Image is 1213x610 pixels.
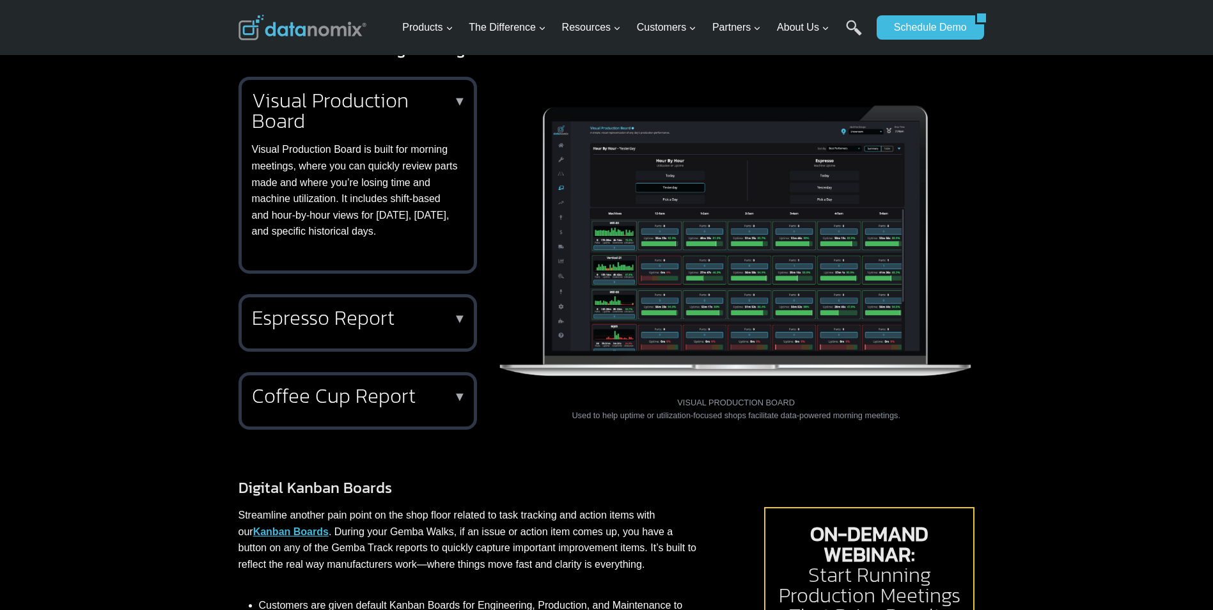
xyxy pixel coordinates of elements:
h2: Espresso Report [252,308,458,328]
a: Kanban Boards [253,526,329,537]
span: Partners [712,19,761,36]
span: Products [402,19,453,36]
h2: Coffee Cup Report [252,386,458,406]
p: ▼ [453,97,466,106]
p: Visual Production Board is built for morning meetings, where you can quickly review parts made an... [252,141,458,240]
span: Phone number [288,53,345,65]
p: Streamline another pain point on the shop floor related to task tracking and action items with ou... [239,507,703,572]
figcaption: VISUAL PRODUCTION BOARD Used to help uptime or utilization-focused shops facilitate data-powered ... [497,396,975,423]
p: ▼ [453,314,466,323]
img: Datanomix [239,15,366,40]
span: Resources [562,19,621,36]
p: ▼ [453,392,466,401]
a: Search [846,20,862,49]
span: About Us [777,19,829,36]
img: Datanomix Production Monitoring Visual Production Board is used to help uptime or utilization-foc... [497,77,975,392]
nav: Primary Navigation [397,7,870,49]
a: Privacy Policy [174,285,215,294]
strong: ON-DEMAND WEBINAR: [810,519,928,570]
span: Last Name [288,1,329,12]
h3: Digital Kanban Boards [239,476,703,499]
iframe: Chat Widget [1149,549,1213,610]
a: Schedule Demo [877,15,975,40]
a: Terms [143,285,162,294]
h2: Visual Production Board [252,90,458,131]
span: Customers [637,19,696,36]
span: State/Region [288,158,337,169]
span: The Difference [469,19,546,36]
